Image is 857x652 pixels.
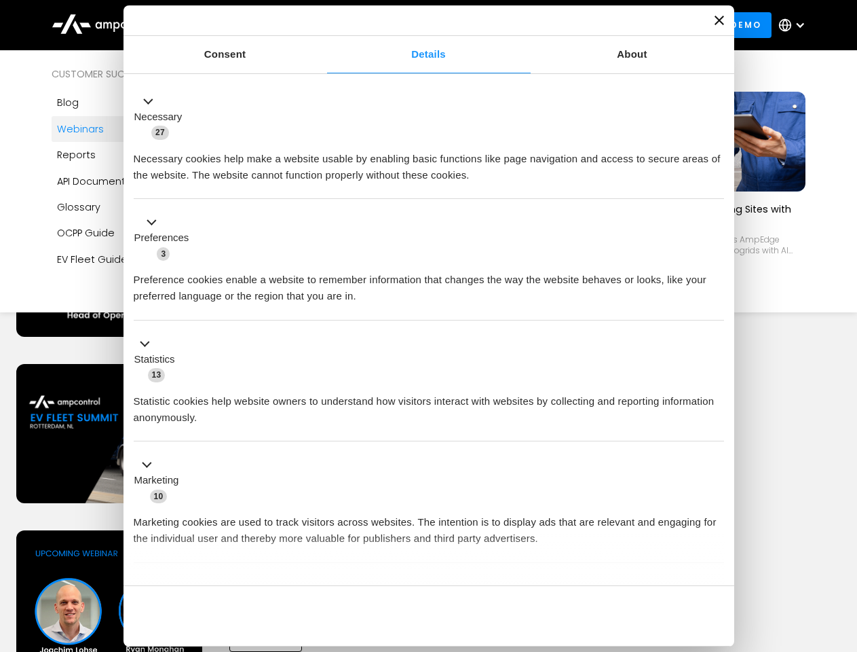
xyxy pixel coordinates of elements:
button: Unclassified (2) [134,578,245,595]
button: Statistics (13) [134,336,183,383]
div: Statistic cookies help website owners to understand how visitors interact with websites by collec... [134,383,724,426]
label: Marketing [134,473,179,488]
div: EV Fleet Guide [57,252,128,267]
span: 13 [148,368,166,382]
a: Details [327,36,531,73]
button: Close banner [715,16,724,25]
button: Necessary (27) [134,93,191,141]
span: 10 [150,490,168,503]
div: OCPP Guide [57,225,115,240]
a: Webinars [52,116,220,142]
div: Webinars [57,122,104,137]
label: Necessary [134,109,183,125]
button: Okay [529,596,723,636]
span: 2 [224,580,237,594]
span: 27 [151,126,169,139]
a: API Documentation [52,168,220,194]
button: Preferences (3) [134,215,197,262]
span: 3 [157,247,170,261]
button: Marketing (10) [134,457,187,505]
div: Reports [57,147,96,162]
label: Preferences [134,230,189,246]
div: Necessary cookies help make a website usable by enabling basic functions like page navigation and... [134,141,724,183]
a: EV Fleet Guide [52,247,220,272]
a: Reports [52,142,220,168]
a: Glossary [52,194,220,220]
div: Customer success [52,67,220,81]
a: Consent [123,36,327,73]
div: Blog [57,95,79,110]
a: OCPP Guide [52,220,220,246]
a: About [531,36,734,73]
div: Glossary [57,200,100,215]
label: Statistics [134,352,175,367]
div: API Documentation [57,174,151,189]
a: Blog [52,90,220,115]
div: Preference cookies enable a website to remember information that changes the way the website beha... [134,261,724,304]
div: Marketing cookies are used to track visitors across websites. The intention is to display ads tha... [134,504,724,547]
